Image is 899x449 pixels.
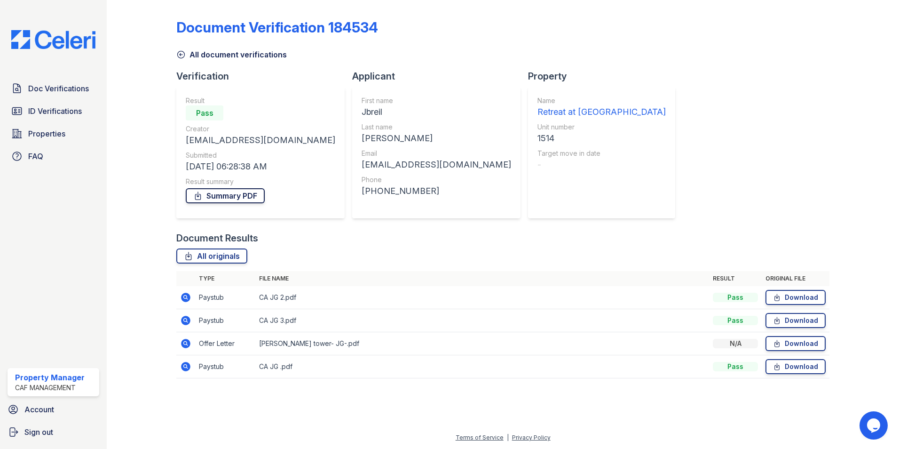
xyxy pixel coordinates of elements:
[255,286,709,309] td: CA JG 2.pdf
[195,271,255,286] th: Type
[537,105,666,119] div: Retreat at [GEOGRAPHIC_DATA]
[765,359,826,374] a: Download
[28,128,65,139] span: Properties
[512,434,551,441] a: Privacy Policy
[24,426,53,438] span: Sign out
[762,271,829,286] th: Original file
[255,309,709,332] td: CA JG 3.pdf
[255,355,709,378] td: CA JG .pdf
[15,383,85,393] div: CAF Management
[765,313,826,328] a: Download
[362,149,511,158] div: Email
[362,122,511,132] div: Last name
[537,158,666,171] div: -
[28,83,89,94] span: Doc Verifications
[186,188,265,203] a: Summary PDF
[362,96,511,105] div: First name
[537,149,666,158] div: Target move in date
[537,96,666,119] a: Name Retreat at [GEOGRAPHIC_DATA]
[537,96,666,105] div: Name
[24,404,54,415] span: Account
[4,400,103,419] a: Account
[765,290,826,305] a: Download
[186,134,335,147] div: [EMAIL_ADDRESS][DOMAIN_NAME]
[8,102,99,120] a: ID Verifications
[362,105,511,119] div: Jbreil
[352,70,528,83] div: Applicant
[860,411,890,440] iframe: chat widget
[195,286,255,309] td: Paystub
[255,332,709,355] td: [PERSON_NAME] tower- JG-.pdf
[537,122,666,132] div: Unit number
[362,158,511,171] div: [EMAIL_ADDRESS][DOMAIN_NAME]
[362,175,511,184] div: Phone
[15,372,85,383] div: Property Manager
[765,336,826,351] a: Download
[186,160,335,173] div: [DATE] 06:28:38 AM
[713,362,758,371] div: Pass
[176,70,352,83] div: Verification
[195,309,255,332] td: Paystub
[362,132,511,145] div: [PERSON_NAME]
[456,434,504,441] a: Terms of Service
[4,30,103,49] img: CE_Logo_Blue-a8612792a0a2168367f1c8372b55b34899dd931a85d93a1a3d3e32e68fde9ad4.png
[195,355,255,378] td: Paystub
[28,151,43,162] span: FAQ
[8,124,99,143] a: Properties
[186,96,335,105] div: Result
[176,249,247,264] a: All originals
[362,184,511,198] div: [PHONE_NUMBER]
[713,339,758,348] div: N/A
[195,332,255,355] td: Offer Letter
[255,271,709,286] th: File name
[537,132,666,145] div: 1514
[709,271,762,286] th: Result
[186,124,335,134] div: Creator
[186,105,223,120] div: Pass
[176,49,287,60] a: All document verifications
[186,177,335,186] div: Result summary
[4,423,103,441] a: Sign out
[176,232,258,245] div: Document Results
[528,70,683,83] div: Property
[8,147,99,166] a: FAQ
[713,293,758,302] div: Pass
[507,434,509,441] div: |
[28,105,82,117] span: ID Verifications
[176,19,378,36] div: Document Verification 184534
[8,79,99,98] a: Doc Verifications
[713,316,758,325] div: Pass
[186,151,335,160] div: Submitted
